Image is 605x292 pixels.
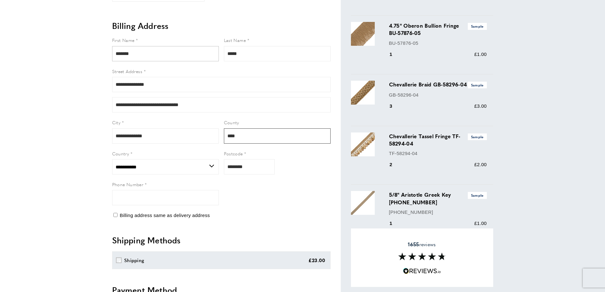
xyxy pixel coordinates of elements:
[389,191,487,206] h3: 5/8" Aristotle Greek Key [PHONE_NUMBER]
[389,208,487,216] p: [PHONE_NUMBER]
[112,37,135,43] span: First Name
[408,241,419,248] strong: 1655
[351,132,375,156] img: Chevallerie Tassel Fringe TF-58294-04
[224,150,243,157] span: Postcode
[308,256,326,264] div: £23.00
[389,51,401,58] div: 1
[389,220,401,227] div: 1
[224,119,239,126] span: County
[468,82,487,88] span: Sample
[112,68,143,74] span: Street Address
[474,162,487,167] span: £2.00
[112,119,121,126] span: City
[389,102,401,110] div: 3
[113,213,118,217] input: Billing address same as delivery address
[408,241,436,248] span: reviews
[389,150,487,157] p: TF-58294-04
[224,37,246,43] span: Last Name
[120,213,210,218] span: Billing address same as delivery address
[112,150,129,157] span: Country
[112,234,331,246] h2: Shipping Methods
[351,191,375,215] img: 5/8" Aristotle Greek Key 977-36056-605
[389,39,487,47] p: BU-57876-05
[112,20,331,31] h2: Billing Address
[468,192,487,199] span: Sample
[389,91,487,99] p: GB-58296-04
[389,161,401,168] div: 2
[474,51,487,57] span: £1.00
[474,103,487,109] span: £3.00
[351,22,375,46] img: 4.75" Oberon Bullion Fringe BU-57876-05
[474,221,487,226] span: £1.00
[112,181,144,187] span: Phone Number
[124,256,144,264] div: Shipping
[468,23,487,30] span: Sample
[398,253,446,261] img: Reviews section
[468,133,487,140] span: Sample
[351,81,375,105] img: Chevallerie Braid GB-58296-04
[389,22,487,37] h3: 4.75" Oberon Bullion Fringe BU-57876-05
[403,268,441,274] img: Reviews.io 5 stars
[389,132,487,147] h3: Chevallerie Tassel Fringe TF-58294-04
[389,81,487,88] h3: Chevallerie Braid GB-58296-04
